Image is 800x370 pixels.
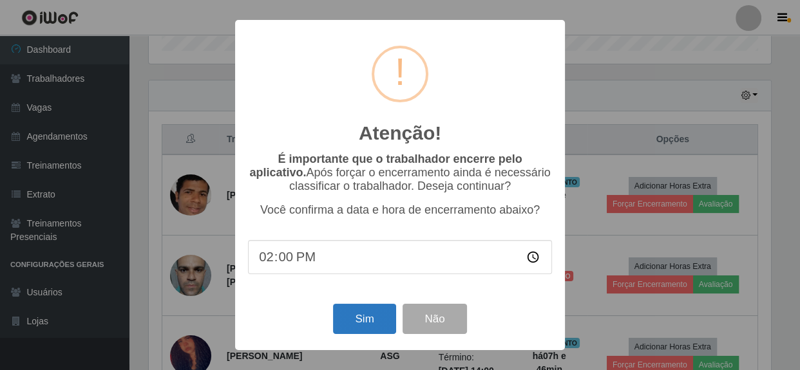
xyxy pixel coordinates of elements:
b: É importante que o trabalhador encerre pelo aplicativo. [249,153,522,179]
p: Após forçar o encerramento ainda é necessário classificar o trabalhador. Deseja continuar? [248,153,552,193]
button: Sim [333,304,395,334]
p: Você confirma a data e hora de encerramento abaixo? [248,203,552,217]
h2: Atenção! [359,122,441,145]
button: Não [403,304,466,334]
